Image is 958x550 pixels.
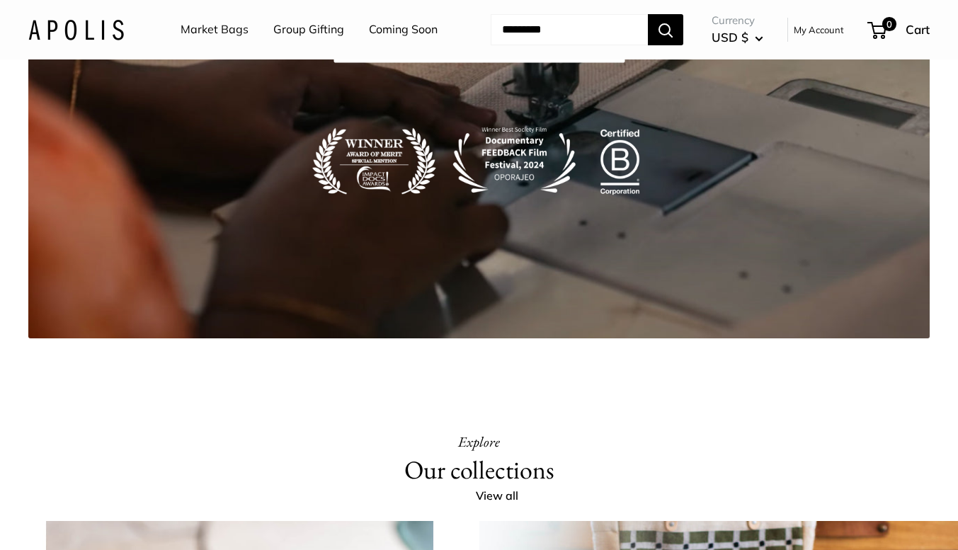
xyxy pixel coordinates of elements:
a: Group Gifting [273,19,344,40]
img: Apolis [28,19,124,40]
span: Cart [906,22,930,37]
h2: Our collections [404,454,554,486]
a: Market Bags [181,19,249,40]
span: Currency [712,11,763,30]
button: USD $ [712,26,763,49]
span: 0 [882,17,896,31]
button: Search [648,14,683,45]
a: Coming Soon [369,19,438,40]
a: My Account [794,21,844,38]
input: Search... [491,14,648,45]
a: View all [476,486,534,507]
span: USD $ [712,30,748,45]
a: 0 Cart [869,18,930,41]
h3: Explore [458,429,500,454]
